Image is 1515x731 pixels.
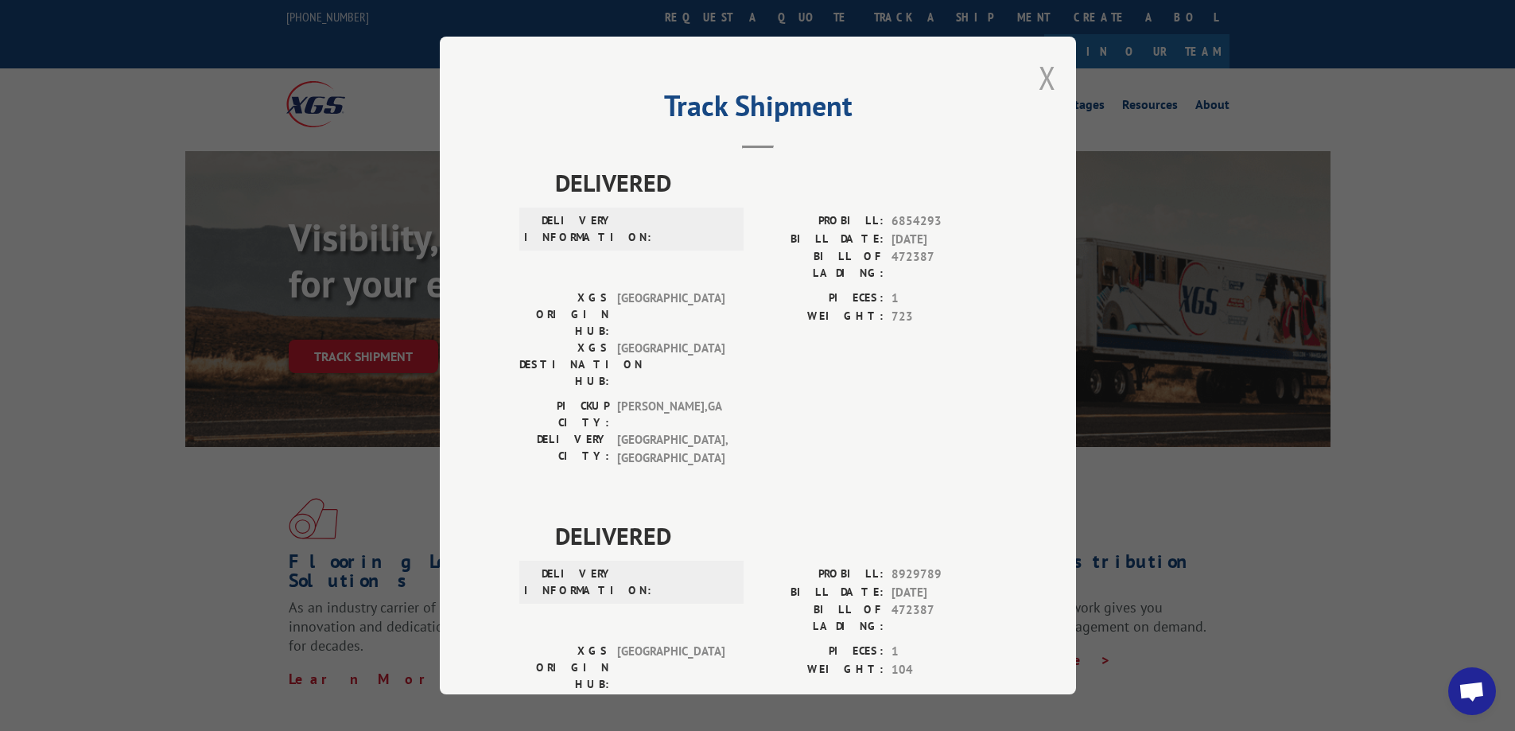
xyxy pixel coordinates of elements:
[555,165,996,200] span: DELIVERED
[758,290,884,308] label: PIECES:
[892,248,996,282] span: 472387
[617,398,724,431] span: [PERSON_NAME] , GA
[524,566,614,599] label: DELIVERY INFORMATION:
[892,308,996,326] span: 723
[758,248,884,282] label: BILL OF LADING:
[892,566,996,584] span: 8929789
[524,212,614,246] label: DELIVERY INFORMATION:
[892,661,996,679] span: 104
[892,601,996,635] span: 472387
[617,643,724,693] span: [GEOGRAPHIC_DATA]
[1448,667,1496,715] div: Open chat
[519,431,609,467] label: DELIVERY CITY:
[519,643,609,693] label: XGS ORIGIN HUB:
[519,340,609,390] label: XGS DESTINATION HUB:
[758,584,884,602] label: BILL DATE:
[892,212,996,231] span: 6854293
[519,290,609,340] label: XGS ORIGIN HUB:
[617,431,724,467] span: [GEOGRAPHIC_DATA] , [GEOGRAPHIC_DATA]
[892,584,996,602] span: [DATE]
[758,212,884,231] label: PROBILL:
[519,95,996,125] h2: Track Shipment
[892,231,996,249] span: [DATE]
[519,398,609,431] label: PICKUP CITY:
[758,661,884,679] label: WEIGHT:
[758,601,884,635] label: BILL OF LADING:
[758,566,884,584] label: PROBILL:
[617,290,724,340] span: [GEOGRAPHIC_DATA]
[617,340,724,390] span: [GEOGRAPHIC_DATA]
[1039,56,1056,99] button: Close modal
[758,231,884,249] label: BILL DATE:
[758,643,884,661] label: PIECES:
[892,290,996,308] span: 1
[892,643,996,661] span: 1
[555,518,996,554] span: DELIVERED
[758,308,884,326] label: WEIGHT:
